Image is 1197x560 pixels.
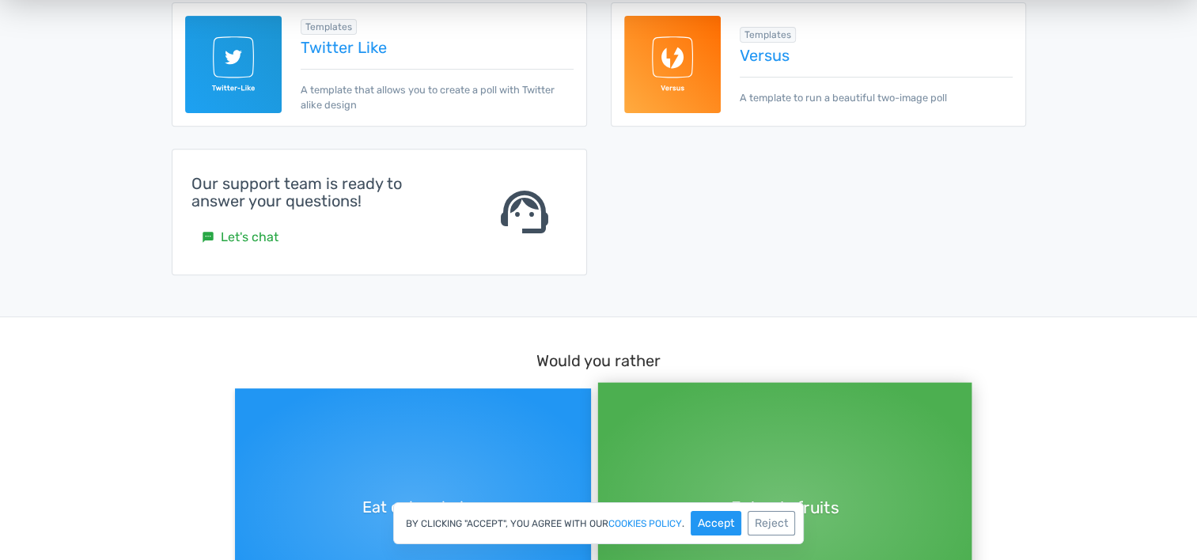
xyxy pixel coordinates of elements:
[740,47,1012,64] a: Versus
[740,77,1012,105] p: A template to run a beautiful two-image poll
[301,69,573,112] p: A template that allows you to create a poll with Twitter alike design
[24,49,161,62] a: Browse demos by category
[6,78,207,105] a: Our support team is ready to answer your questions!
[740,27,796,43] span: Browse all in Templates
[24,21,85,34] a: Back to Top
[235,32,963,55] p: Would you rather
[301,39,573,56] a: Twitter Like
[748,511,795,535] button: Reject
[911,334,963,372] button: Vote
[608,519,682,528] a: cookies policy
[191,222,289,252] a: smsLet's chat
[730,177,839,202] span: Eat only fruits
[830,334,899,372] button: Results
[24,106,142,119] a: Did you like the demo?
[691,511,741,535] button: Accept
[24,35,70,48] a: TotalPoll
[496,184,553,240] span: support_agent
[185,16,282,113] img: twitter-like-template-for-totalpoll.svg
[624,16,722,113] img: versus-template-for-totalpoll.svg
[202,231,214,244] small: sms
[301,19,357,35] span: Browse all in Templates
[6,6,231,21] div: Outline
[191,175,457,210] h4: Our support team is ready to answer your questions!
[24,63,117,77] a: Admin Dashboard
[362,178,464,202] span: Eat only salad
[393,502,804,544] div: By clicking "Accept", you agree with our .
